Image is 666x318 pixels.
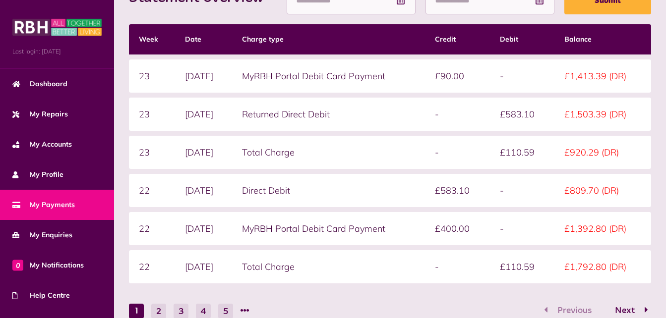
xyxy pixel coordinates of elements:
span: Last login: [DATE] [12,47,102,56]
span: My Repairs [12,109,68,119]
td: [DATE] [175,212,232,245]
td: £110.59 [490,250,554,283]
td: - [490,59,554,93]
td: - [425,250,489,283]
td: 23 [129,98,175,131]
td: - [425,136,489,169]
td: Direct Debit [232,174,425,207]
td: £920.29 (DR) [554,136,651,169]
th: Debit [490,24,554,54]
td: - [425,98,489,131]
span: My Enquiries [12,230,72,240]
td: £90.00 [425,59,489,93]
span: 0 [12,260,23,270]
td: 23 [129,136,175,169]
th: Balance [554,24,651,54]
td: £583.10 [425,174,489,207]
span: Next [607,306,642,315]
td: [DATE] [175,174,232,207]
td: [DATE] [175,250,232,283]
th: Date [175,24,232,54]
td: £809.70 (DR) [554,174,651,207]
td: Total Charge [232,250,425,283]
td: 22 [129,212,175,245]
td: Total Charge [232,136,425,169]
span: My Accounts [12,139,72,150]
span: My Notifications [12,260,84,270]
td: [DATE] [175,59,232,93]
td: 22 [129,250,175,283]
td: 23 [129,59,175,93]
td: MyRBH Portal Debit Card Payment [232,212,425,245]
span: Dashboard [12,79,67,89]
td: MyRBH Portal Debit Card Payment [232,59,425,93]
th: Charge type [232,24,425,54]
td: £110.59 [490,136,554,169]
td: £1,503.39 (DR) [554,98,651,131]
td: £400.00 [425,212,489,245]
span: My Profile [12,169,63,180]
span: Help Centre [12,290,70,301]
td: Returned Direct Debit [232,98,425,131]
span: My Payments [12,200,75,210]
td: [DATE] [175,98,232,131]
td: £1,413.39 (DR) [554,59,651,93]
img: MyRBH [12,17,102,37]
td: [DATE] [175,136,232,169]
th: Week [129,24,175,54]
td: 22 [129,174,175,207]
button: Go to page 2 [605,304,651,318]
th: Credit [425,24,489,54]
td: £583.10 [490,98,554,131]
td: - [490,174,554,207]
td: £1,792.80 (DR) [554,250,651,283]
td: £1,392.80 (DR) [554,212,651,245]
td: - [490,212,554,245]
